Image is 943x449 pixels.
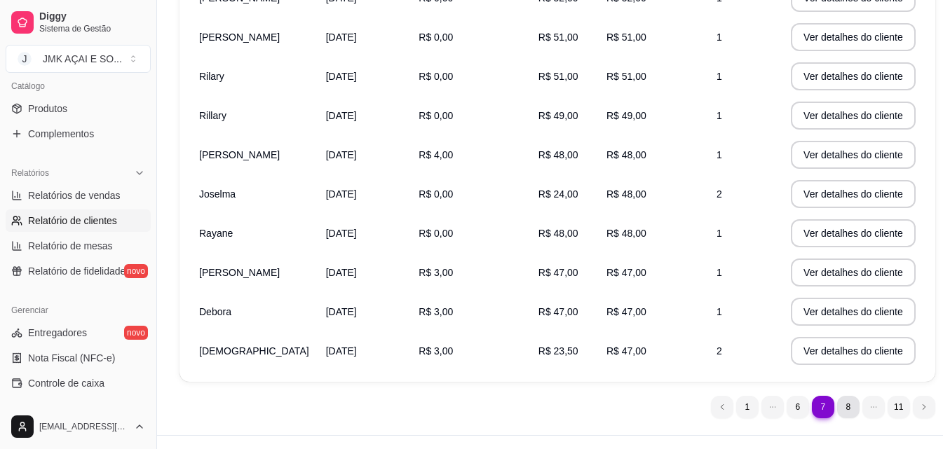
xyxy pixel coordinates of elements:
span: R$ 0,00 [419,188,453,200]
span: R$ 51,00 [606,71,646,82]
span: 1 [717,306,722,317]
span: [DATE] [326,149,357,160]
li: pagination item 11 [888,396,910,418]
a: Controle de caixa [6,372,151,394]
a: Complementos [6,123,151,145]
span: R$ 47,00 [606,306,646,317]
span: 1 [717,149,722,160]
div: JMK AÇAI E SO ... [43,52,122,66]
button: Ver detalhes do cliente [791,141,916,169]
li: next page button [913,396,935,418]
button: Ver detalhes do cliente [791,180,916,208]
span: R$ 4,00 [419,149,453,160]
span: [PERSON_NAME] [199,267,280,278]
span: Diggy [39,11,145,23]
span: Relatórios [11,167,49,179]
span: Debora [199,306,231,317]
span: R$ 49,00 [538,110,578,121]
a: Nota Fiscal (NFC-e) [6,347,151,369]
span: R$ 0,00 [419,228,453,239]
button: Ver detalhes do cliente [791,62,916,90]
span: Nota Fiscal (NFC-e) [28,351,115,365]
span: 1 [717,267,722,278]
button: Ver detalhes do cliente [791,23,916,51]
span: Rilary [199,71,224,82]
span: Controle de caixa [28,376,104,390]
span: 1 [717,228,722,239]
div: Catálogo [6,75,151,97]
div: Gerenciar [6,299,151,322]
span: 2 [717,188,722,200]
span: 1 [717,110,722,121]
span: R$ 48,00 [606,188,646,200]
li: previous page button [711,396,733,418]
li: pagination item 6 [787,396,809,418]
span: Relatório de mesas [28,239,113,253]
span: Complementos [28,127,94,141]
span: [DATE] [326,110,357,121]
button: Ver detalhes do cliente [791,258,916,286]
span: [PERSON_NAME] [199,32,280,43]
span: [DATE] [326,228,357,239]
li: pagination item 7 active [812,396,834,418]
span: [DATE] [326,188,357,200]
span: Relatório de clientes [28,214,117,228]
span: Controle de fiado [28,401,103,415]
span: R$ 24,00 [538,188,578,200]
span: 1 [717,32,722,43]
a: Relatório de fidelidadenovo [6,260,151,282]
span: Rillary [199,110,226,121]
span: [DATE] [326,71,357,82]
span: Relatórios de vendas [28,188,121,202]
span: R$ 0,00 [419,110,453,121]
span: R$ 3,00 [419,306,453,317]
span: R$ 48,00 [606,149,646,160]
li: pagination item 8 [837,396,860,418]
span: Relatório de fidelidade [28,264,125,278]
button: Ver detalhes do cliente [791,298,916,326]
span: R$ 47,00 [538,306,578,317]
span: [DATE] [326,306,357,317]
span: R$ 49,00 [606,110,646,121]
span: J [18,52,32,66]
span: Entregadores [28,326,87,340]
a: Relatório de clientes [6,209,151,232]
a: Produtos [6,97,151,120]
button: Ver detalhes do cliente [791,102,916,130]
span: R$ 51,00 [538,71,578,82]
span: Sistema de Gestão [39,23,145,34]
span: 1 [717,71,722,82]
li: dots element [862,396,885,418]
span: [DATE] [326,267,357,278]
span: [EMAIL_ADDRESS][DOMAIN_NAME] [39,421,128,432]
button: Select a team [6,45,151,73]
span: [DEMOGRAPHIC_DATA] [199,345,309,357]
a: Relatório de mesas [6,235,151,257]
span: R$ 47,00 [606,345,646,357]
span: R$ 23,50 [538,345,578,357]
button: [EMAIL_ADDRESS][DOMAIN_NAME] [6,410,151,443]
span: [DATE] [326,345,357,357]
span: Joselma [199,188,236,200]
button: Ver detalhes do cliente [791,219,916,247]
span: R$ 3,00 [419,267,453,278]
button: Ver detalhes do cliente [791,337,916,365]
span: R$ 3,00 [419,345,453,357]
span: 2 [717,345,722,357]
span: R$ 51,00 [606,32,646,43]
span: R$ 0,00 [419,32,453,43]
li: dots element [761,396,784,418]
span: [PERSON_NAME] [199,149,280,160]
a: Entregadoresnovo [6,322,151,344]
span: Produtos [28,102,67,116]
span: R$ 48,00 [538,149,578,160]
li: pagination item 1 [736,396,759,418]
span: R$ 51,00 [538,32,578,43]
span: R$ 47,00 [606,267,646,278]
nav: pagination navigation [704,389,942,425]
span: R$ 0,00 [419,71,453,82]
a: Controle de fiado [6,397,151,420]
span: R$ 48,00 [606,228,646,239]
span: R$ 48,00 [538,228,578,239]
span: R$ 47,00 [538,267,578,278]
